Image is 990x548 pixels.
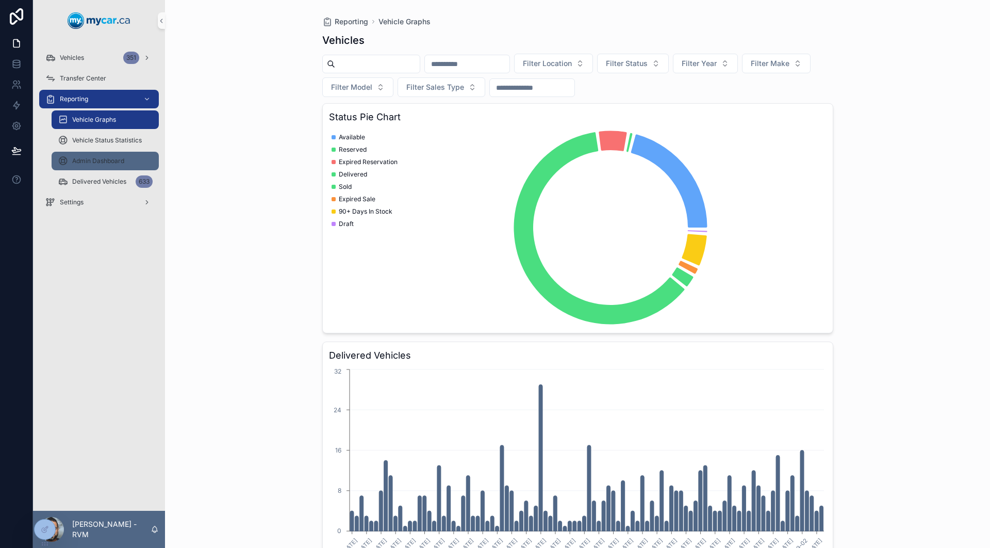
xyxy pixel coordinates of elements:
[338,487,341,494] tspan: 8
[334,367,341,375] tspan: 32
[39,193,159,212] a: Settings
[339,158,398,166] span: Expired Reservation
[52,110,159,129] a: Vehicle Graphs
[39,49,159,67] a: Vehicles351
[339,133,365,141] span: Available
[136,175,153,188] div: 633
[335,17,368,27] span: Reporting
[72,157,124,165] span: Admin Dashboard
[60,95,88,103] span: Reporting
[335,446,341,454] tspan: 16
[597,54,669,73] button: Select Button
[39,69,159,88] a: Transfer Center
[337,527,341,535] tspan: 0
[398,77,485,97] button: Select Button
[329,128,827,327] div: chart
[514,54,593,73] button: Select Button
[52,131,159,150] a: Vehicle Status Statistics
[329,110,827,124] h3: Status Pie Chart
[39,90,159,108] a: Reporting
[682,58,717,69] span: Filter Year
[52,152,159,170] a: Admin Dashboard
[742,54,811,73] button: Select Button
[72,136,142,144] span: Vehicle Status Statistics
[123,52,139,64] div: 351
[60,74,106,83] span: Transfer Center
[331,82,372,92] span: Filter Model
[329,348,827,363] h3: Delivered Vehicles
[523,58,572,69] span: Filter Location
[339,195,375,203] span: Expired Sale
[72,178,126,186] span: Delivered Vehicles
[339,183,352,191] span: Sold
[322,33,365,47] h1: Vehicles
[52,172,159,191] a: Delivered Vehicles633
[60,54,84,62] span: Vehicles
[322,17,368,27] a: Reporting
[334,406,341,414] tspan: 24
[33,41,165,225] div: scrollable content
[60,198,84,206] span: Settings
[606,58,648,69] span: Filter Status
[72,116,116,124] span: Vehicle Graphs
[339,207,392,216] span: 90+ Days In Stock
[339,220,354,228] span: Draft
[339,170,367,179] span: Delivered
[406,82,464,92] span: Filter Sales Type
[378,17,431,27] a: Vehicle Graphs
[322,77,393,97] button: Select Button
[68,12,130,29] img: App logo
[751,58,789,69] span: Filter Make
[339,146,367,154] span: Reserved
[673,54,738,73] button: Select Button
[72,519,151,540] p: [PERSON_NAME] - RVM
